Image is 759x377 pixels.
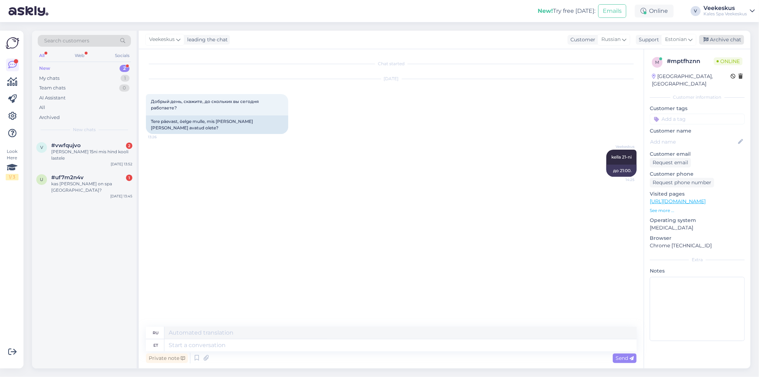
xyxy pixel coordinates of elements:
div: 2 [126,143,132,149]
div: Look Here [6,148,19,180]
div: 2 [120,65,130,72]
span: Veekeskus [608,144,634,149]
div: Tere päevast, öelge mulle, mis [PERSON_NAME] [PERSON_NAME] avatud olete? [146,115,288,134]
div: [DATE] 13:52 [111,161,132,167]
div: 0 [119,84,130,92]
div: kas [PERSON_NAME] on spa [GEOGRAPHIC_DATA]? [51,181,132,193]
span: Online [714,57,743,65]
div: Web [74,51,86,60]
div: V [691,6,701,16]
div: 1 [126,175,132,181]
button: Emails [598,4,626,18]
div: [DATE] 13:45 [110,193,132,199]
p: See more ... [650,207,745,214]
div: ru [153,327,159,339]
div: Try free [DATE]: [538,7,595,15]
div: Request email [650,158,691,167]
span: 14:25 [608,177,634,182]
p: Customer phone [650,170,745,178]
span: #uf7m2n4v [51,174,84,181]
span: m [655,60,659,65]
img: Askly Logo [6,36,19,50]
div: Archive chat [699,35,744,45]
span: Veekeskus [149,36,175,43]
div: 1 [121,75,130,82]
span: v [40,145,43,150]
a: VeekeskusKales Spa Veekeskus [703,5,755,17]
div: Private note [146,353,188,363]
p: Chrome [TECHNICAL_ID] [650,242,745,249]
span: u [40,177,43,182]
span: New chats [73,126,96,133]
div: All [39,104,45,111]
b: New! [538,7,553,14]
p: Operating system [650,217,745,224]
div: [DATE] [146,76,637,82]
div: Customer information [650,94,745,100]
a: [URL][DOMAIN_NAME] [650,198,706,205]
div: Team chats [39,84,65,92]
span: Send [616,355,634,361]
div: Support [636,36,659,43]
div: Customer [568,36,595,43]
div: Online [635,5,674,17]
p: Visited pages [650,190,745,198]
p: Customer name [650,127,745,135]
div: Extra [650,257,745,263]
div: Request phone number [650,178,714,187]
span: Добрый день, скажите, до скольких вы сегодня работаете? [151,99,260,110]
div: # mptfhznn [667,57,714,66]
div: My chats [39,75,59,82]
p: Customer email [650,150,745,158]
input: Add a tag [650,114,745,124]
div: Archived [39,114,60,121]
span: kella 21-ni [611,154,632,160]
div: Veekeskus [703,5,747,11]
span: Estonian [665,36,687,43]
div: до 21:00. [606,165,637,177]
div: New [39,65,50,72]
span: #vwfqujvo [51,142,81,149]
div: Chat started [146,61,637,67]
p: Customer tags [650,105,745,112]
div: [GEOGRAPHIC_DATA], [GEOGRAPHIC_DATA] [652,73,731,88]
span: Search customers [44,37,89,45]
span: Russian [601,36,621,43]
p: [MEDICAL_DATA] [650,224,745,232]
div: leading the chat [184,36,228,43]
div: Socials [114,51,131,60]
input: Add name [650,138,737,146]
div: AI Assistant [39,94,65,102]
span: 13:26 [148,134,175,140]
div: [PERSON_NAME] 15ni mis hind kooli lastele [51,149,132,161]
div: 1 / 3 [6,174,19,180]
div: All [38,51,46,60]
div: Kales Spa Veekeskus [703,11,747,17]
p: Notes [650,267,745,275]
p: Browser [650,234,745,242]
div: et [153,339,158,351]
